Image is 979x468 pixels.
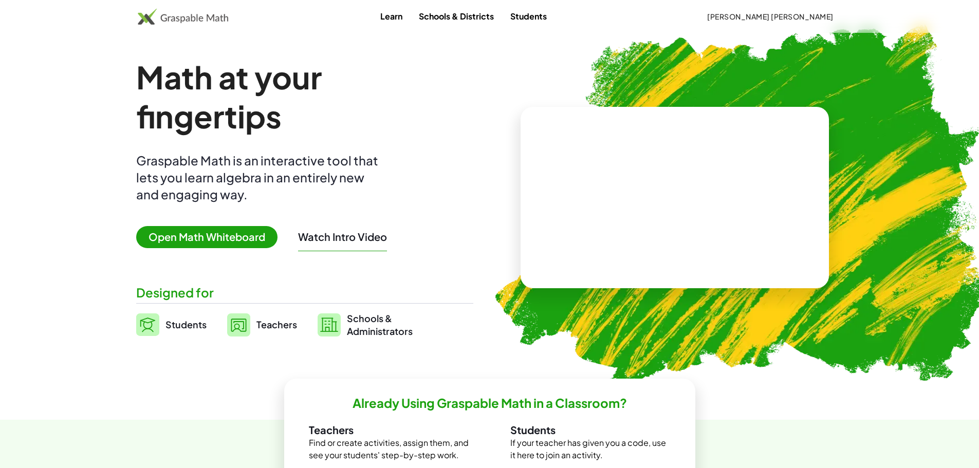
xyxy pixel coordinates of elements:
span: [PERSON_NAME] [PERSON_NAME] [707,12,834,21]
div: Graspable Math is an interactive tool that lets you learn algebra in an entirely new and engaging... [136,152,383,203]
span: Teachers [256,319,297,330]
div: Designed for [136,284,473,301]
h2: Already Using Graspable Math in a Classroom? [353,395,627,411]
h3: Students [510,423,671,437]
span: Schools & Administrators [347,312,413,338]
a: Schools & Districts [411,7,502,26]
p: If your teacher has given you a code, use it here to join an activity. [510,437,671,461]
a: Schools &Administrators [318,312,413,338]
a: Open Math Whiteboard [136,232,286,243]
a: Students [136,312,207,338]
p: Find or create activities, assign them, and see your students' step-by-step work. [309,437,469,461]
a: Learn [372,7,411,26]
h1: Math at your fingertips [136,58,463,136]
span: Open Math Whiteboard [136,226,278,248]
a: Students [502,7,555,26]
img: svg%3e [318,313,341,336]
button: Watch Intro Video [298,230,387,244]
video: What is this? This is dynamic math notation. Dynamic math notation plays a central role in how Gr... [598,159,752,236]
span: Students [165,319,207,330]
img: svg%3e [136,313,159,336]
a: Teachers [227,312,297,338]
button: [PERSON_NAME] [PERSON_NAME] [699,7,842,26]
h3: Teachers [309,423,469,437]
img: svg%3e [227,313,250,336]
